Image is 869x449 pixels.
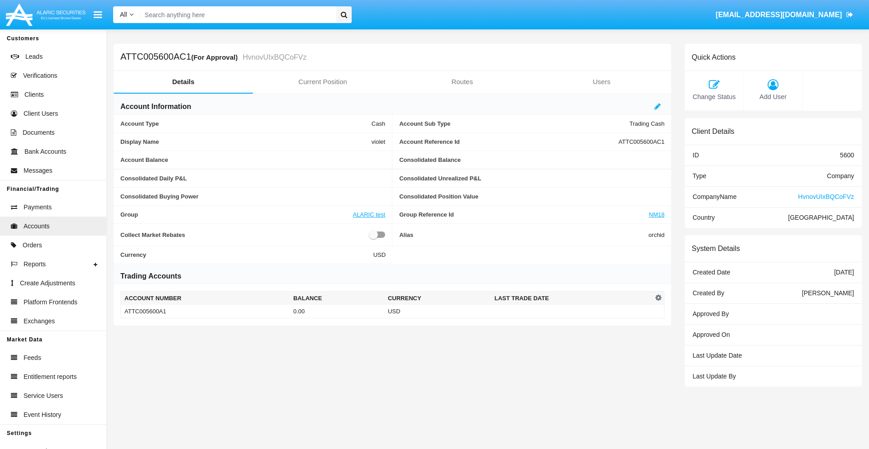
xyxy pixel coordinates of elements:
span: ID [692,151,699,159]
span: Messages [24,166,53,175]
span: Group Reference Id [399,211,649,218]
a: NM18 [649,211,665,218]
span: Display Name [120,138,372,145]
td: 0.00 [290,305,384,318]
th: Currency [384,292,491,305]
th: Balance [290,292,384,305]
h5: ATTC005600AC1 [120,52,307,62]
span: Group [120,211,353,218]
span: Create Adjustments [20,279,75,288]
span: Entitlement reports [24,372,77,382]
h6: System Details [692,244,740,253]
a: [EMAIL_ADDRESS][DOMAIN_NAME] [711,2,858,28]
a: All [113,10,140,19]
div: (For Approval) [191,52,240,62]
span: Consolidated Balance [399,156,664,163]
a: Routes [392,71,532,93]
span: Event History [24,410,61,420]
span: [DATE] [834,269,854,276]
h6: Trading Accounts [120,271,181,281]
span: ATTC005600AC1 [619,138,665,145]
span: Consolidated Position Value [399,193,664,200]
span: Account Reference Id [399,138,618,145]
span: HvnovUIxBQCoFVz [798,193,854,200]
span: Consolidated Buying Power [120,193,385,200]
span: Last Update By [692,373,736,380]
span: All [120,11,127,18]
span: USD [373,251,386,258]
a: Users [532,71,671,93]
span: Client Users [24,109,58,118]
span: Account Type [120,120,372,127]
span: Service Users [24,391,63,401]
span: violet [372,138,385,145]
span: Account Balance [120,156,385,163]
span: Company [827,172,854,180]
span: Orders [23,241,42,250]
span: Country [692,214,715,221]
span: Currency [120,251,373,258]
th: Last Trade Date [491,292,653,305]
span: Documents [23,128,55,137]
a: Details [114,71,253,93]
span: Verifications [23,71,57,80]
span: Add User [748,92,797,102]
a: Current Position [253,71,392,93]
span: Cash [372,120,385,127]
span: Approved By [692,310,729,317]
span: Reports [24,260,46,269]
span: Trading Cash [630,120,665,127]
span: Consolidated Daily P&L [120,175,385,182]
a: ALARIC test [353,211,386,218]
span: Payments [24,203,52,212]
h6: Account Information [120,102,191,112]
span: Last Update Date [692,352,742,359]
img: Logo image [5,1,87,28]
h6: Quick Actions [692,53,735,61]
span: Consolidated Unrealized P&L [399,175,664,182]
span: [EMAIL_ADDRESS][DOMAIN_NAME] [716,11,842,19]
span: 5600 [840,151,854,159]
span: Clients [24,90,44,99]
span: Change Status [689,92,739,102]
span: [GEOGRAPHIC_DATA] [788,214,854,221]
td: ATTC005600A1 [121,305,290,318]
td: USD [384,305,491,318]
span: Leads [25,52,43,61]
span: Approved On [692,331,730,338]
span: Created By [692,289,724,297]
span: Feeds [24,353,41,363]
span: orchid [649,229,664,240]
span: Platform Frontends [24,298,77,307]
span: Accounts [24,222,50,231]
span: Bank Accounts [24,147,67,156]
span: Alias [399,229,649,240]
span: Exchanges [24,317,55,326]
h6: Client Details [692,127,734,136]
span: Company Name [692,193,736,200]
th: Account Number [121,292,290,305]
span: Collect Market Rebates [120,229,369,240]
span: Created Date [692,269,730,276]
span: Type [692,172,706,180]
input: Search [140,6,333,23]
span: Account Sub Type [399,120,630,127]
small: HvnovUIxBQCoFVz [240,54,306,61]
span: [PERSON_NAME] [802,289,854,297]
